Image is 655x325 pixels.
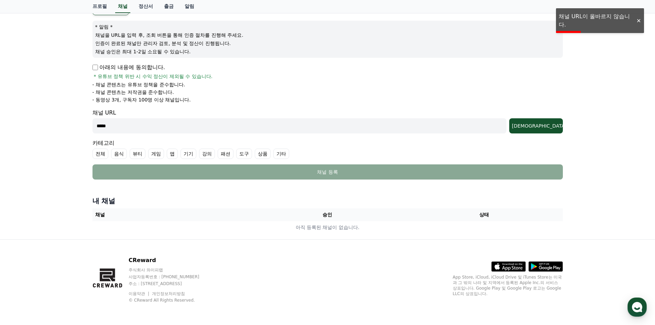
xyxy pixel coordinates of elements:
[95,32,560,39] p: 채널을 URL을 입력 후, 조회 버튼을 통해 인증 절차를 진행해 주세요.
[92,164,563,180] button: 채널 등록
[249,208,406,221] th: 승인
[92,81,185,88] p: - 채널 콘텐츠는 유튜브 정책을 준수합니다.
[236,149,252,159] label: 도구
[92,89,174,96] p: - 채널 콘텐츠는 저작권을 준수합니다.
[129,291,150,296] a: 이용약관
[2,218,45,235] a: 홈
[92,149,108,159] label: 전체
[255,149,271,159] label: 상품
[167,149,178,159] label: 앱
[130,149,145,159] label: 뷰티
[199,149,215,159] label: 강의
[148,149,164,159] label: 게임
[111,149,127,159] label: 음식
[95,48,560,55] p: 채널 승인은 최대 1-2일 소요될 수 있습니다.
[106,228,114,234] span: 설정
[129,267,212,273] p: 주식회사 와이피랩
[89,218,132,235] a: 설정
[92,63,165,72] p: 아래의 내용에 동의합니다.
[218,149,233,159] label: 패션
[509,118,563,133] button: [DEMOGRAPHIC_DATA]
[181,149,196,159] label: 기기
[92,139,563,159] div: 카테고리
[92,96,191,103] p: - 동영상 3개, 구독자 100명 이상 채널입니다.
[92,196,563,206] h4: 내 채널
[92,208,249,221] th: 채널
[129,274,212,280] p: 사업자등록번호 : [PHONE_NUMBER]
[94,73,213,80] span: * 유튜브 정책 위반 시 수익 정산이 제외될 수 있습니다.
[273,149,289,159] label: 기타
[92,109,563,133] div: 채널 URL
[45,218,89,235] a: 대화
[92,221,563,234] td: 아직 등록된 채널이 없습니다.
[152,291,185,296] a: 개인정보처리방침
[63,229,71,234] span: 대화
[406,208,563,221] th: 상태
[106,169,549,175] div: 채널 등록
[453,274,563,296] p: App Store, iCloud, iCloud Drive 및 iTunes Store는 미국과 그 밖의 나라 및 지역에서 등록된 Apple Inc.의 서비스 상표입니다. Goo...
[129,297,212,303] p: © CReward All Rights Reserved.
[129,281,212,286] p: 주소 : [STREET_ADDRESS]
[22,228,26,234] span: 홈
[512,122,560,129] div: [DEMOGRAPHIC_DATA]
[129,256,212,264] p: CReward
[95,40,560,47] p: 인증이 완료된 채널만 관리자 검토, 분석 및 정산이 진행됩니다.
